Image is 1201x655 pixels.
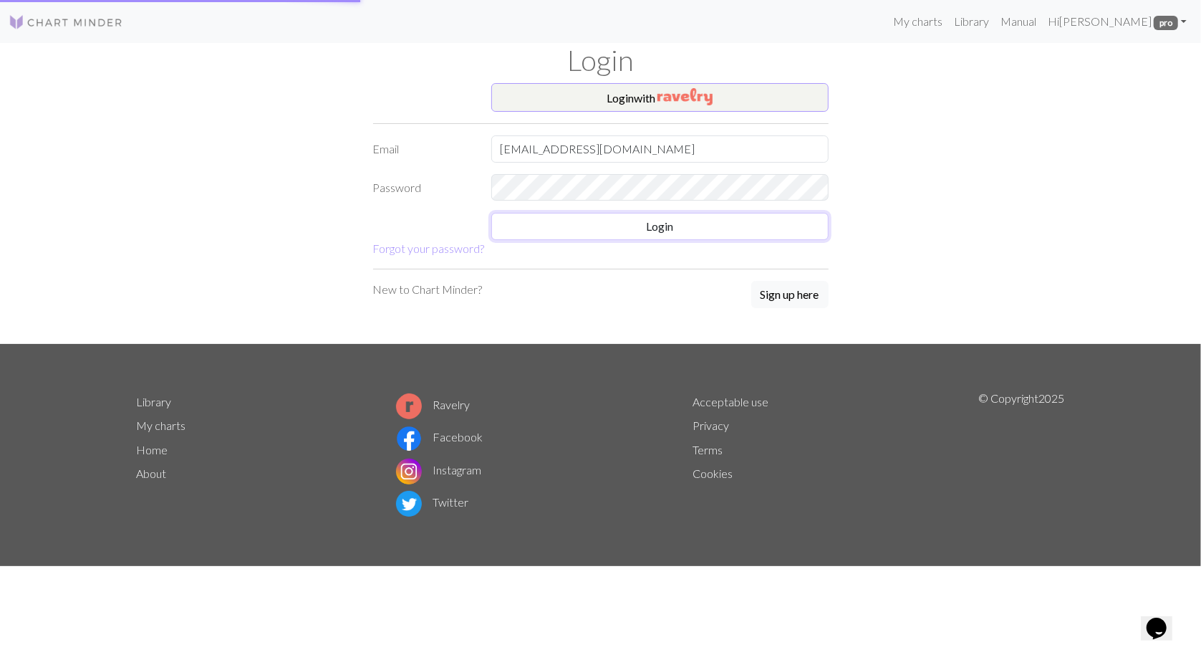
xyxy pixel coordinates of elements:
a: Privacy [693,419,730,432]
a: Instagram [396,463,482,477]
img: Twitter logo [396,491,422,517]
label: Password [365,174,483,201]
a: About [137,467,167,480]
a: Home [137,443,168,456]
p: © Copyright 2025 [979,390,1065,520]
a: Hi[PERSON_NAME] pro [1042,7,1192,36]
a: My charts [137,419,186,432]
a: Acceptable use [693,395,769,408]
a: Facebook [396,430,483,444]
h1: Login [128,43,1074,77]
p: New to Chart Minder? [373,281,483,298]
button: Sign up here [751,281,829,308]
img: Ravelry [657,88,713,105]
button: Loginwith [491,83,829,112]
a: Terms [693,443,723,456]
img: Logo [9,14,123,31]
a: Library [137,395,172,408]
a: Twitter [396,495,469,509]
img: Instagram logo [396,459,422,484]
button: Login [491,213,829,240]
a: Manual [995,7,1042,36]
a: Sign up here [751,281,829,310]
a: Forgot your password? [373,242,485,255]
a: Ravelry [396,398,471,411]
a: Library [948,7,995,36]
a: Cookies [693,467,733,480]
img: Ravelry logo [396,393,422,419]
a: My charts [887,7,948,36]
label: Email [365,135,483,163]
iframe: chat widget [1141,598,1187,641]
img: Facebook logo [396,426,422,451]
span: pro [1154,16,1178,30]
